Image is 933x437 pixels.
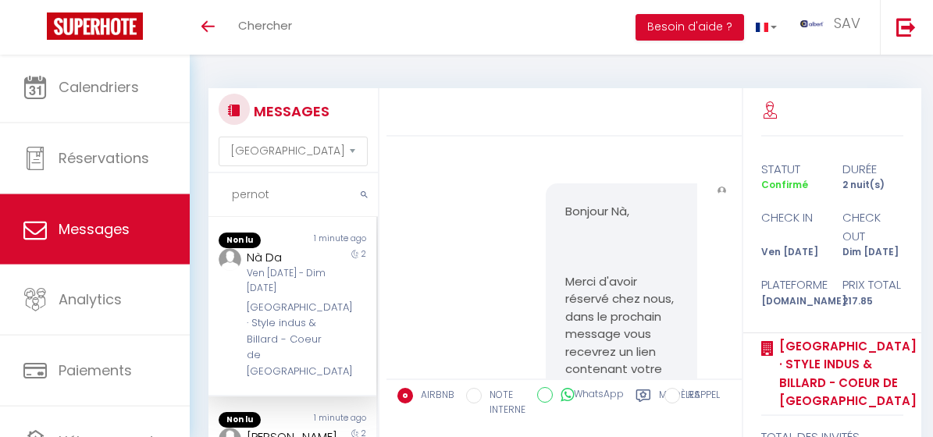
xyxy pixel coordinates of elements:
[247,266,335,296] div: Ven [DATE] - Dim [DATE]
[751,160,832,179] div: statut
[751,208,832,245] div: check in
[59,148,149,168] span: Réservations
[718,187,725,194] img: ...
[834,13,860,33] span: SAV
[832,294,913,309] div: 217.85
[761,178,808,191] span: Confirmé
[47,12,143,40] img: Super Booking
[59,361,132,380] span: Paiements
[59,290,122,309] span: Analytics
[832,275,913,294] div: Prix total
[553,387,624,404] label: WhatsApp
[238,17,292,34] span: Chercher
[751,275,832,294] div: Plateforme
[219,233,261,248] span: Non lu
[832,160,913,179] div: durée
[832,208,913,245] div: check out
[59,77,139,97] span: Calendriers
[482,388,525,417] label: NOTE INTERNE
[219,412,261,428] span: Non lu
[247,300,335,379] div: [GEOGRAPHIC_DATA] · Style indus & Billard - Coeur de [GEOGRAPHIC_DATA]
[59,219,130,239] span: Messages
[659,388,700,420] label: Modèles
[219,248,241,271] img: ...
[832,178,913,193] div: 2 nuit(s)
[413,388,454,405] label: AIRBNB
[751,294,832,309] div: [DOMAIN_NAME]
[800,20,824,27] img: ...
[247,248,335,267] div: Nà Da
[293,233,377,248] div: 1 minute ago
[250,94,329,129] h3: MESSAGES
[751,245,832,260] div: Ven [DATE]
[361,248,366,260] span: 2
[680,388,720,405] label: RAPPEL
[636,14,744,41] button: Besoin d'aide ?
[896,17,916,37] img: logout
[774,337,917,410] a: [GEOGRAPHIC_DATA] · Style indus & Billard - Coeur de [GEOGRAPHIC_DATA]
[208,173,378,217] input: Rechercher un mot clé
[293,412,377,428] div: 1 minute ago
[832,245,913,260] div: Dim [DATE]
